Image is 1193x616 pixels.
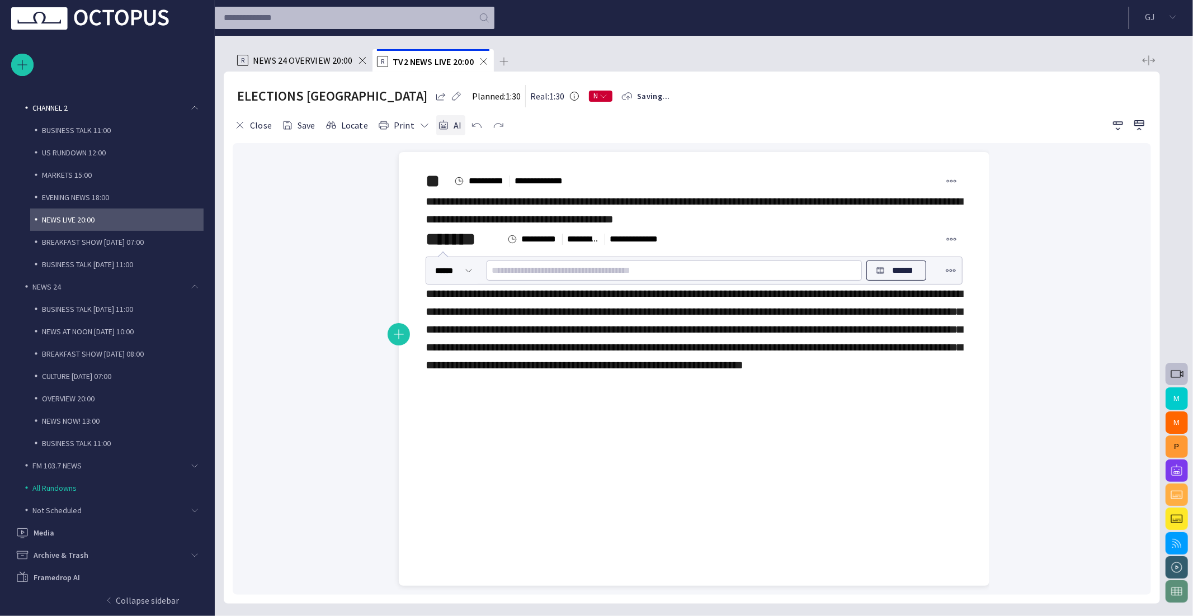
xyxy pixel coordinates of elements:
[30,320,204,343] div: NEWS AT NOON [DATE] 10:00
[30,410,204,432] div: NEWS NOW! 13:00
[42,304,204,315] p: BUSINESS TALK [DATE] 11:00
[30,164,204,186] div: MARKETS 15:00
[34,549,88,561] p: Archive & Trash
[30,119,204,141] div: BUSINESS TALK 11:00
[1166,435,1188,458] button: P
[42,259,204,270] p: BUSINESS TALK [DATE] 11:00
[42,438,204,449] p: BUSINESS TALK 11:00
[376,115,432,135] button: Print
[637,91,670,102] span: Saving...
[42,192,204,203] p: EVENING NEWS 18:00
[1166,411,1188,434] button: M
[42,348,204,359] p: BREAKFAST SHOW [DATE] 08:00
[16,589,197,612] button: Collapse sidebar
[114,594,186,607] p: Collapse sidebar
[32,281,192,292] p: NEWS 24
[42,169,204,181] p: MARKETS 15:00
[253,55,352,66] span: NEWS 24 OVERVIEW 20:00
[32,460,192,471] p: FM 103.7 NEWS
[1166,387,1188,410] button: M
[42,236,204,248] p: BREAKFAST SHOW [DATE] 07:00
[1145,10,1155,23] p: G J
[233,115,276,135] button: Close
[324,115,372,135] button: Locate
[30,231,204,253] div: BREAKFAST SHOW [DATE] 07:00
[42,393,204,404] p: OVERVIEW 20:00
[593,92,599,101] span: N
[32,482,204,494] p: All Rundowns
[30,432,204,454] div: BUSINESS TALK 11:00
[11,7,169,30] img: Octopus News Room
[42,326,204,337] p: NEWS AT NOON [DATE] 10:00
[472,89,521,103] p: Planned: 1:30
[233,49,372,72] div: RNEWS 24 OVERVIEW 20:00
[30,343,204,365] div: BREAKFAST SHOW [DATE] 08:00
[32,505,192,516] p: Not Scheduled
[377,56,388,67] p: R
[30,387,204,410] div: OVERVIEW 20:00
[30,209,204,231] div: NEWS LIVE 20:00
[42,125,204,136] p: BUSINESS TALK 11:00
[30,253,204,276] div: BUSINESS TALK [DATE] 11:00
[42,415,204,427] p: NEWS NOW! 13:00
[393,56,474,67] span: TV2 NEWS LIVE 20:00
[42,371,204,382] p: CULTURE [DATE] 07:00
[280,115,319,135] button: Save
[436,115,465,135] button: AI
[1136,7,1186,27] button: GJ
[30,186,204,209] div: EVENING NEWS 18:00
[530,89,564,103] p: Real: 1:30
[42,214,204,225] p: NEWS LIVE 20:00
[42,147,204,158] p: US RUNDOWN 12:00
[30,365,204,387] div: CULTURE [DATE] 07:00
[11,30,204,522] ul: main menu
[372,49,494,72] div: RTV2 NEWS LIVE 20:00
[34,527,54,538] p: Media
[30,141,204,164] div: US RUNDOWN 12:00
[34,572,80,583] p: Framedrop AI
[237,55,248,66] p: R
[589,86,612,106] button: N
[32,102,192,113] p: CHANNEL 2
[30,298,204,320] div: BUSINESS TALK [DATE] 11:00
[237,87,427,105] h2: ELECTIONS FRANCE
